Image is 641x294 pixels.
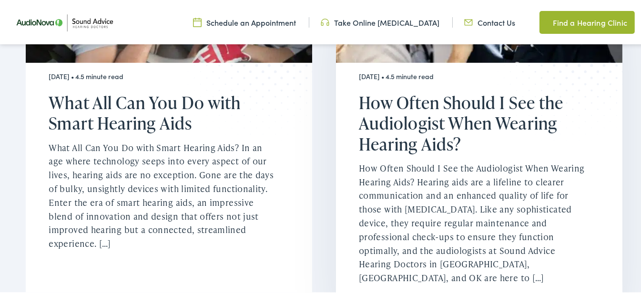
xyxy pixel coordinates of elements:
[49,91,277,132] h2: What All Can You Do with Smart Hearing Aids
[359,91,588,153] h2: How Often Should I See the Audiologist When Wearing Hearing Aids?
[321,16,439,26] a: Take Online [MEDICAL_DATA]
[193,16,296,26] a: Schedule an Appointment
[464,16,473,26] img: Icon representing mail communication in a unique green color, indicative of contact or communicat...
[359,71,588,79] div: [DATE] • 4.5 minute read
[539,10,635,32] a: Find a Hearing Clinic
[49,140,277,249] p: What All Can You Do with Smart Hearing Aids? In an age where technology seeps into every aspect o...
[539,15,548,27] img: Map pin icon in a unique green color, indicating location-related features or services.
[49,71,277,79] div: [DATE] • 4.5 minute read
[193,16,202,26] img: Calendar icon in a unique green color, symbolizing scheduling or date-related features.
[321,16,329,26] img: Headphone icon in a unique green color, suggesting audio-related services or features.
[464,16,515,26] a: Contact Us
[359,160,588,284] p: How Often Should I See the Audiologist When Wearing Hearing Aids? Hearing aids are a lifeline to ...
